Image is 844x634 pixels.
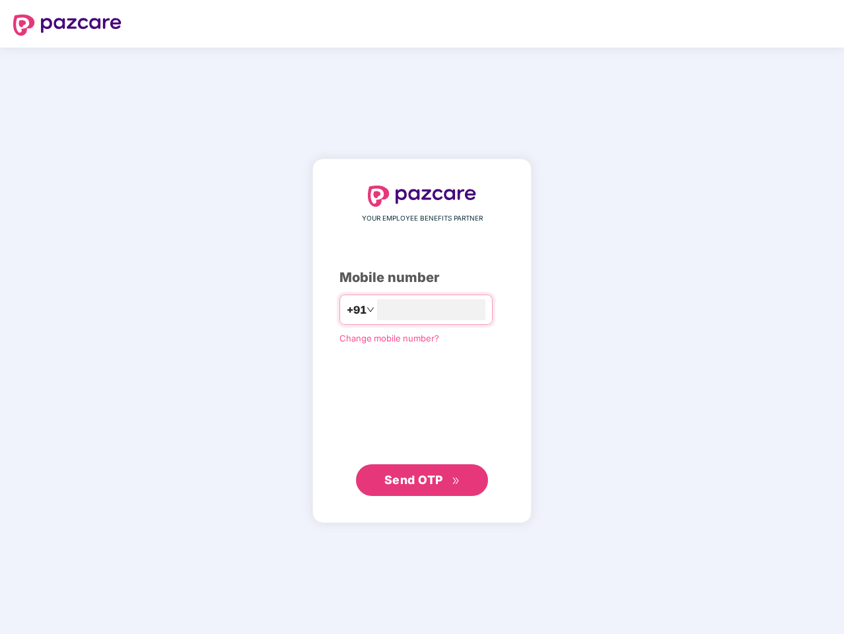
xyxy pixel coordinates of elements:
[362,213,483,224] span: YOUR EMPLOYEE BENEFITS PARTNER
[367,306,374,314] span: down
[356,464,488,496] button: Send OTPdouble-right
[452,477,460,485] span: double-right
[339,267,505,288] div: Mobile number
[339,333,439,343] a: Change mobile number?
[384,473,443,487] span: Send OTP
[368,186,476,207] img: logo
[13,15,122,36] img: logo
[347,302,367,318] span: +91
